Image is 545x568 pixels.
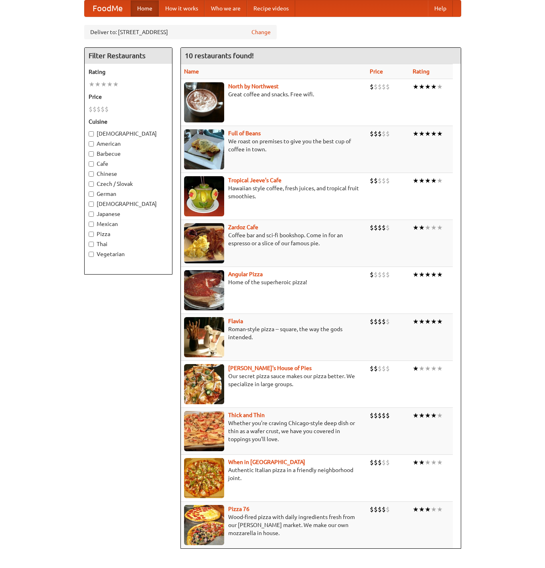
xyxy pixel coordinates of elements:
label: Mexican [89,220,168,228]
a: Change [251,28,271,36]
li: ★ [419,411,425,420]
li: $ [370,458,374,467]
li: ★ [425,411,431,420]
li: $ [382,364,386,373]
li: $ [370,411,374,420]
li: ★ [431,129,437,138]
label: Thai [89,240,168,248]
li: $ [370,129,374,138]
li: ★ [419,458,425,467]
li: $ [378,82,382,91]
a: Recipe videos [247,0,295,16]
li: $ [378,270,382,279]
a: Flavia [228,318,243,324]
li: ★ [413,176,419,185]
li: $ [382,317,386,326]
li: ★ [413,129,419,138]
b: Angular Pizza [228,271,263,277]
label: Pizza [89,230,168,238]
li: ★ [437,458,443,467]
li: $ [386,129,390,138]
b: Tropical Jeeve's Cafe [228,177,282,183]
li: ★ [425,364,431,373]
p: Wood-fired pizza with daily ingredients fresh from our [PERSON_NAME] market. We make our own mozz... [184,513,364,537]
li: ★ [113,80,119,89]
li: $ [382,411,386,420]
input: Barbecue [89,151,94,157]
img: luigis.jpg [184,364,224,404]
li: ★ [431,505,437,514]
li: ★ [413,317,419,326]
li: $ [382,223,386,232]
li: ★ [413,458,419,467]
li: ★ [419,270,425,279]
a: [PERSON_NAME]'s House of Pies [228,365,312,371]
li: ★ [431,176,437,185]
li: ★ [437,411,443,420]
input: Cafe [89,161,94,167]
h5: Price [89,93,168,101]
input: Japanese [89,212,94,217]
input: Vegetarian [89,252,94,257]
p: We roast on premises to give you the best cup of coffee in town. [184,137,364,153]
li: $ [378,129,382,138]
li: $ [386,223,390,232]
li: $ [386,411,390,420]
input: German [89,191,94,197]
li: $ [378,176,382,185]
li: ★ [413,505,419,514]
h5: Rating [89,68,168,76]
li: $ [378,364,382,373]
img: thick.jpg [184,411,224,451]
ng-pluralize: 10 restaurants found! [185,52,254,59]
img: north.jpg [184,82,224,122]
label: Japanese [89,210,168,218]
li: ★ [413,411,419,420]
input: Mexican [89,222,94,227]
a: Zardoz Cafe [228,224,258,230]
li: $ [370,82,374,91]
li: $ [378,411,382,420]
li: ★ [425,176,431,185]
a: Name [184,68,199,75]
li: $ [382,458,386,467]
li: $ [374,317,378,326]
li: ★ [431,411,437,420]
a: How it works [159,0,205,16]
label: [DEMOGRAPHIC_DATA] [89,200,168,208]
a: Price [370,68,383,75]
a: Help [428,0,453,16]
b: Pizza 76 [228,506,249,512]
li: $ [374,458,378,467]
li: ★ [419,176,425,185]
li: ★ [107,80,113,89]
li: $ [378,458,382,467]
li: ★ [431,458,437,467]
label: Barbecue [89,150,168,158]
b: When in [GEOGRAPHIC_DATA] [228,459,305,465]
a: Rating [413,68,430,75]
li: ★ [413,223,419,232]
p: Roman-style pizza -- square, the way the gods intended. [184,325,364,341]
label: Cafe [89,160,168,168]
li: $ [386,317,390,326]
img: beans.jpg [184,129,224,169]
li: ★ [431,82,437,91]
li: ★ [437,223,443,232]
b: Full of Beans [228,130,261,136]
p: Great coffee and snacks. Free wifi. [184,90,364,98]
li: ★ [437,317,443,326]
li: ★ [413,82,419,91]
li: ★ [437,364,443,373]
a: Thick and Thin [228,412,265,418]
li: $ [386,270,390,279]
li: $ [374,270,378,279]
li: ★ [419,505,425,514]
li: ★ [419,82,425,91]
li: ★ [437,129,443,138]
li: ★ [425,270,431,279]
li: ★ [89,80,95,89]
